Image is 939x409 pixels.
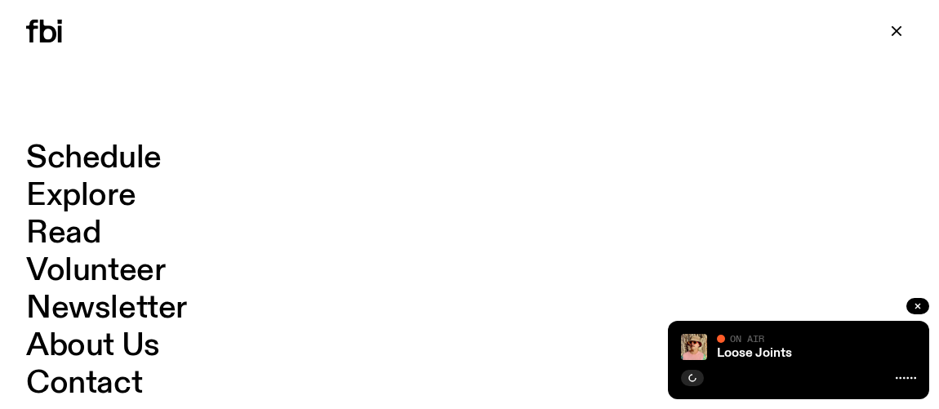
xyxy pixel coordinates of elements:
img: Tyson stands in front of a paperbark tree wearing orange sunglasses, a suede bucket hat and a pin... [681,334,707,360]
a: Loose Joints [717,347,792,360]
a: Contact [26,368,142,399]
a: Newsletter [26,293,187,324]
a: Schedule [26,143,162,174]
a: Volunteer [26,256,165,287]
a: Read [26,218,100,249]
a: About Us [26,331,160,362]
a: Explore [26,180,136,211]
span: On Air [730,333,764,344]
